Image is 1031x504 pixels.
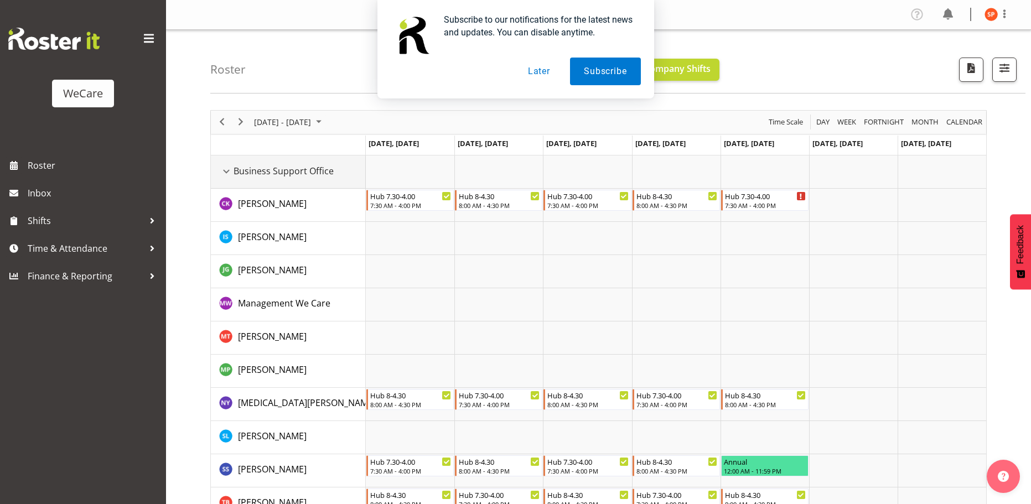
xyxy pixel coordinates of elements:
[234,164,334,178] span: Business Support Office
[370,201,451,210] div: 7:30 AM - 4:00 PM
[767,115,805,129] button: Time Scale
[945,115,983,129] span: calendar
[547,201,628,210] div: 7:30 AM - 4:00 PM
[238,297,330,310] a: Management We Care
[238,297,330,309] span: Management We Care
[369,138,419,148] span: [DATE], [DATE]
[1016,225,1025,264] span: Feedback
[725,400,806,409] div: 8:00 AM - 4:30 PM
[459,389,540,401] div: Hub 7.30-4.00
[459,466,540,475] div: 8:00 AM - 4:30 PM
[459,190,540,201] div: Hub 8-4.30
[366,190,454,211] div: Chloe Kim"s event - Hub 7.30-4.00 Begin From Monday, October 6, 2025 at 7:30:00 AM GMT+13:00 Ends...
[252,115,327,129] button: October 2025
[455,190,542,211] div: Chloe Kim"s event - Hub 8-4.30 Begin From Tuesday, October 7, 2025 at 8:00:00 AM GMT+13:00 Ends A...
[543,190,631,211] div: Chloe Kim"s event - Hub 7.30-4.00 Begin From Wednesday, October 8, 2025 at 7:30:00 AM GMT+13:00 E...
[370,489,451,500] div: Hub 8-4.30
[238,397,376,409] span: [MEDICAL_DATA][PERSON_NAME]
[238,263,307,277] a: [PERSON_NAME]
[863,115,905,129] span: Fortnight
[366,389,454,410] div: Nikita Yates"s event - Hub 8-4.30 Begin From Monday, October 6, 2025 at 8:00:00 AM GMT+13:00 Ends...
[238,198,307,210] span: [PERSON_NAME]
[543,389,631,410] div: Nikita Yates"s event - Hub 8-4.30 Begin From Wednesday, October 8, 2025 at 8:00:00 AM GMT+13:00 E...
[836,115,858,129] button: Timeline Week
[636,456,717,467] div: Hub 8-4.30
[391,13,435,58] img: notification icon
[28,240,144,257] span: Time & Attendance
[636,489,717,500] div: Hub 7.30-4.00
[370,400,451,409] div: 8:00 AM - 4:30 PM
[636,400,717,409] div: 7:30 AM - 4:00 PM
[724,466,806,475] div: 12:00 AM - 11:59 PM
[231,111,250,134] div: next period
[815,115,832,129] button: Timeline Day
[459,456,540,467] div: Hub 8-4.30
[238,230,307,243] a: [PERSON_NAME]
[370,389,451,401] div: Hub 8-4.30
[238,463,307,475] span: [PERSON_NAME]
[636,190,717,201] div: Hub 8-4.30
[724,138,774,148] span: [DATE], [DATE]
[211,189,366,222] td: Chloe Kim resource
[945,115,985,129] button: Month
[633,389,720,410] div: Nikita Yates"s event - Hub 7.30-4.00 Begin From Thursday, October 9, 2025 at 7:30:00 AM GMT+13:00...
[836,115,857,129] span: Week
[211,355,366,388] td: Millie Pumphrey resource
[211,321,366,355] td: Michelle Thomas resource
[768,115,804,129] span: Time Scale
[514,58,564,85] button: Later
[238,197,307,210] a: [PERSON_NAME]
[211,155,366,189] td: Business Support Office resource
[547,400,628,409] div: 8:00 AM - 4:30 PM
[724,456,806,467] div: Annual
[28,157,160,174] span: Roster
[725,190,806,201] div: Hub 7.30-4.00
[636,389,717,401] div: Hub 7.30-4.00
[721,389,809,410] div: Nikita Yates"s event - Hub 8-4.30 Begin From Friday, October 10, 2025 at 8:00:00 AM GMT+13:00 End...
[547,456,628,467] div: Hub 7.30-4.00
[211,388,366,421] td: Nikita Yates resource
[721,190,809,211] div: Chloe Kim"s event - Hub 7.30-4.00 Begin From Friday, October 10, 2025 at 7:30:00 AM GMT+13:00 End...
[547,466,628,475] div: 7:30 AM - 4:00 PM
[370,466,451,475] div: 7:30 AM - 4:00 PM
[238,363,307,376] a: [PERSON_NAME]
[370,190,451,201] div: Hub 7.30-4.00
[570,58,640,85] button: Subscribe
[253,115,312,129] span: [DATE] - [DATE]
[213,111,231,134] div: previous period
[547,389,628,401] div: Hub 8-4.30
[1010,214,1031,289] button: Feedback - Show survey
[543,455,631,476] div: Savita Savita"s event - Hub 7.30-4.00 Begin From Wednesday, October 8, 2025 at 7:30:00 AM GMT+13:...
[238,363,307,376] span: [PERSON_NAME]
[721,455,809,476] div: Savita Savita"s event - Annual Begin From Friday, October 10, 2025 at 12:00:00 AM GMT+13:00 Ends ...
[28,212,144,229] span: Shifts
[211,255,366,288] td: Janine Grundler resource
[435,13,641,39] div: Subscribe to our notifications for the latest news and updates. You can disable anytime.
[238,396,376,409] a: [MEDICAL_DATA][PERSON_NAME]
[636,466,717,475] div: 8:00 AM - 4:30 PM
[238,330,307,343] a: [PERSON_NAME]
[211,222,366,255] td: Isabel Simcox resource
[546,138,597,148] span: [DATE], [DATE]
[633,190,720,211] div: Chloe Kim"s event - Hub 8-4.30 Begin From Thursday, October 9, 2025 at 8:00:00 AM GMT+13:00 Ends ...
[215,115,230,129] button: Previous
[459,489,540,500] div: Hub 7.30-4.00
[901,138,951,148] span: [DATE], [DATE]
[211,454,366,487] td: Savita Savita resource
[211,421,366,454] td: Sarah Lamont resource
[234,115,248,129] button: Next
[725,489,806,500] div: Hub 8-4.30
[370,456,451,467] div: Hub 7.30-4.00
[725,389,806,401] div: Hub 8-4.30
[238,429,307,443] a: [PERSON_NAME]
[812,138,863,148] span: [DATE], [DATE]
[458,138,508,148] span: [DATE], [DATE]
[238,463,307,476] a: [PERSON_NAME]
[366,455,454,476] div: Savita Savita"s event - Hub 7.30-4.00 Begin From Monday, October 6, 2025 at 7:30:00 AM GMT+13:00 ...
[815,115,831,129] span: Day
[28,268,144,284] span: Finance & Reporting
[455,455,542,476] div: Savita Savita"s event - Hub 8-4.30 Begin From Tuesday, October 7, 2025 at 8:00:00 AM GMT+13:00 En...
[635,138,686,148] span: [DATE], [DATE]
[455,389,542,410] div: Nikita Yates"s event - Hub 7.30-4.00 Begin From Tuesday, October 7, 2025 at 7:30:00 AM GMT+13:00 ...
